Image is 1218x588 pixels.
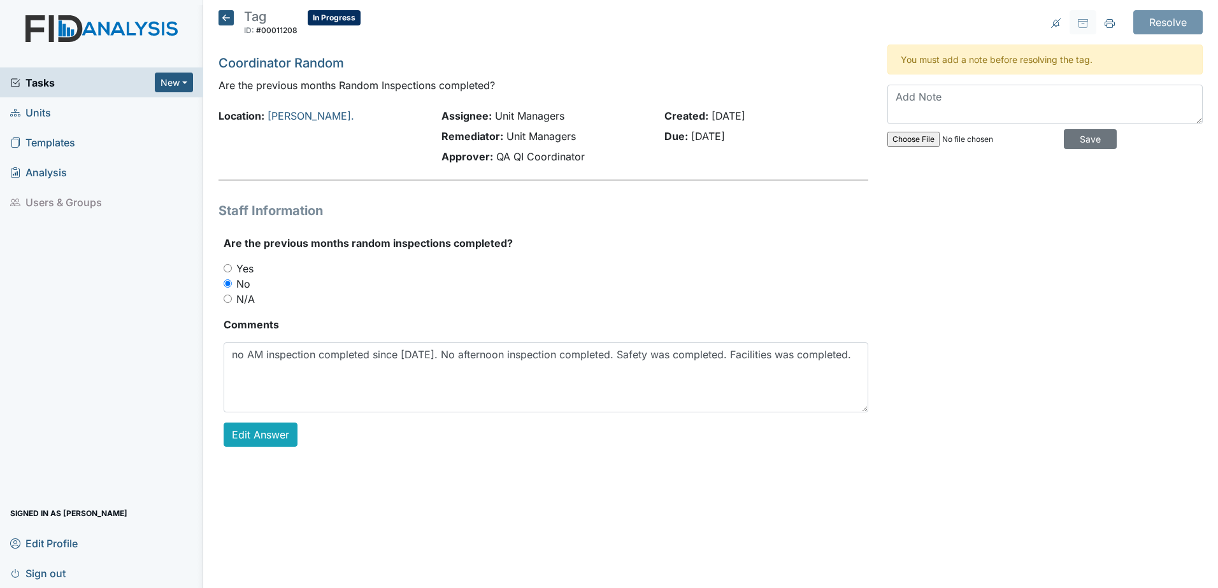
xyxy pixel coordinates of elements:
[10,503,127,523] span: Signed in as [PERSON_NAME]
[887,45,1203,74] div: You must add a note before resolving the tag.
[236,261,254,276] label: Yes
[256,25,297,35] span: #00011208
[664,109,708,122] strong: Created:
[10,75,155,90] a: Tasks
[1064,129,1117,149] input: Save
[712,109,745,122] span: [DATE]
[219,201,868,220] h1: Staff Information
[219,78,868,93] p: Are the previous months Random Inspections completed?
[441,130,503,143] strong: Remediator:
[155,73,193,92] button: New
[10,132,75,152] span: Templates
[10,162,67,182] span: Analysis
[224,279,232,288] input: No
[224,295,232,303] input: N/A
[268,109,354,122] a: [PERSON_NAME].
[10,533,78,553] span: Edit Profile
[308,10,361,25] span: In Progress
[506,130,576,143] span: Unit Managers
[664,130,688,143] strong: Due:
[244,25,254,35] span: ID:
[691,130,725,143] span: [DATE]
[10,563,66,583] span: Sign out
[224,423,297,447] a: Edit Answer
[244,9,266,24] span: Tag
[1133,10,1203,34] input: Resolve
[236,291,255,307] label: N/A
[441,150,493,163] strong: Approver:
[224,235,513,251] label: Are the previous months random inspections completed?
[224,342,868,412] textarea: no AM inspection completed since [DATE]. No afternoon inspection completed. Safety was completed....
[10,102,51,122] span: Units
[224,317,868,332] strong: Comments
[224,264,232,272] input: Yes
[495,109,564,122] span: Unit Managers
[219,109,264,122] strong: Location:
[441,109,492,122] strong: Assignee:
[236,276,250,291] label: No
[219,55,344,71] a: Coordinator Random
[496,150,585,163] span: QA QI Coordinator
